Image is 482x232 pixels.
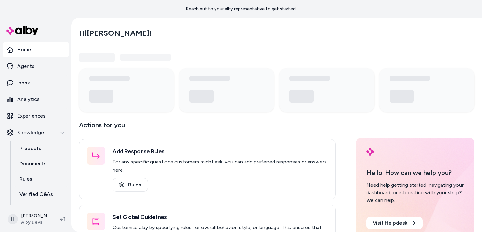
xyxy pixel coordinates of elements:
[13,141,69,156] a: Products
[13,202,69,217] a: Reviews
[366,168,464,178] p: Hello. How can we help you?
[113,178,148,192] a: Rules
[4,209,55,229] button: H[PERSON_NAME]Alby Devs
[13,187,69,202] a: Verified Q&As
[6,26,38,35] img: alby Logo
[186,6,296,12] p: Reach out to your alby representative to get started.
[21,213,50,219] p: [PERSON_NAME]
[3,42,69,57] a: Home
[79,120,336,135] p: Actions for you
[21,219,50,226] span: Alby Devs
[8,214,18,224] span: H
[113,158,328,174] p: For any specific questions customers might ask, you can add preferred responses or answers here.
[19,145,41,152] p: Products
[3,108,69,124] a: Experiences
[3,75,69,91] a: Inbox
[13,156,69,171] a: Documents
[17,96,40,103] p: Analytics
[3,125,69,140] button: Knowledge
[17,62,34,70] p: Agents
[19,191,53,198] p: Verified Q&As
[113,147,328,156] h3: Add Response Rules
[17,112,46,120] p: Experiences
[17,46,31,54] p: Home
[366,181,464,204] div: Need help getting started, navigating your dashboard, or integrating with your shop? We can help.
[113,213,328,221] h3: Set Global Guidelines
[3,59,69,74] a: Agents
[366,217,423,229] a: Visit Helpdesk
[19,160,47,168] p: Documents
[13,171,69,187] a: Rules
[366,148,374,156] img: alby Logo
[3,92,69,107] a: Analytics
[19,175,32,183] p: Rules
[17,79,30,87] p: Inbox
[79,28,152,38] h2: Hi [PERSON_NAME] !
[17,129,44,136] p: Knowledge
